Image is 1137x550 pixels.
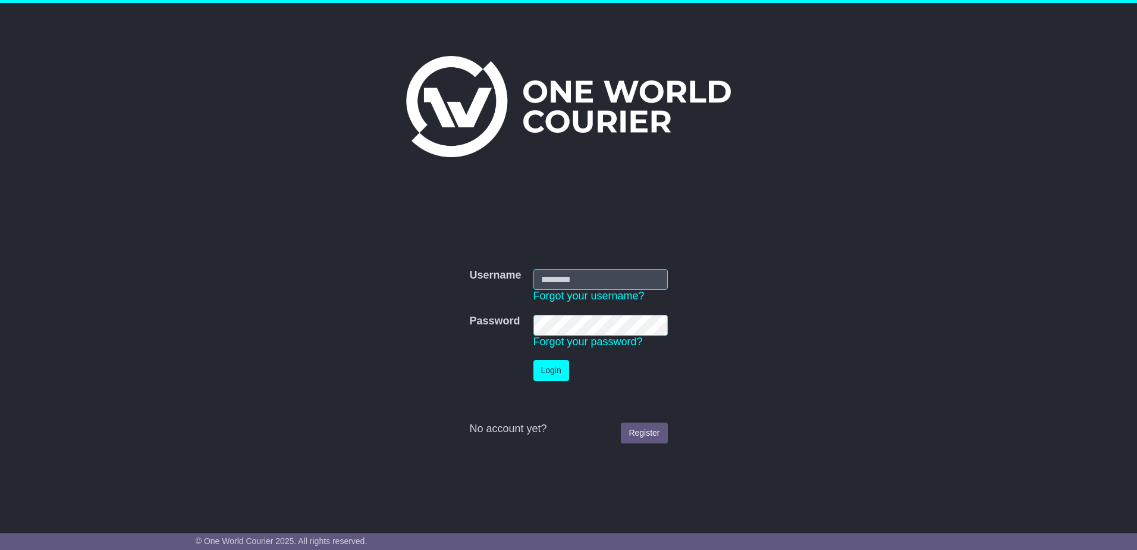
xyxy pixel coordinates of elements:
button: Login [533,360,569,381]
div: No account yet? [469,423,667,436]
img: One World [406,56,731,157]
a: Register [621,423,667,443]
a: Forgot your password? [533,336,643,348]
a: Forgot your username? [533,290,645,302]
label: Password [469,315,520,328]
span: © One World Courier 2025. All rights reserved. [196,536,368,546]
label: Username [469,269,521,282]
